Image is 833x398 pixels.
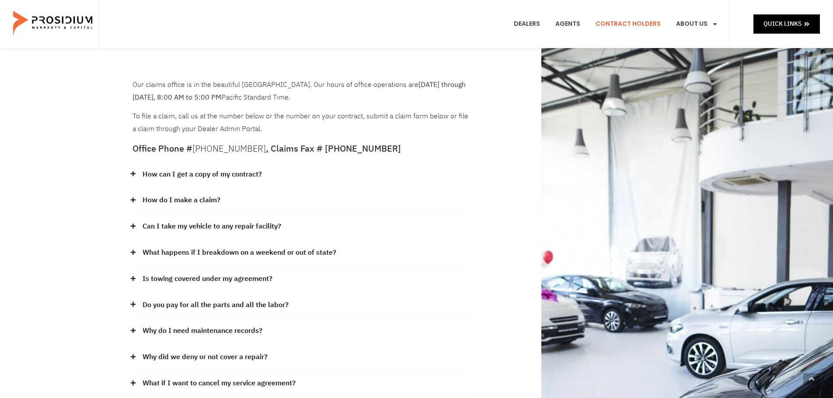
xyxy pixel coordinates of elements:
div: To file a claim, call us at the number below or the number on your contract, submit a claim form ... [132,79,470,135]
a: Why do I need maintenance records? [143,325,262,337]
a: What happens if I breakdown on a weekend or out of state? [143,246,336,259]
b: [DATE] through [DATE], 8:00 AM to 5:00 PM [132,80,466,103]
div: Why did we deny or not cover a repair? [132,344,470,370]
span: Quick Links [763,18,802,29]
h5: Office Phone # , Claims Fax # [PHONE_NUMBER] [132,144,470,153]
a: Quick Links [753,14,820,33]
a: Agents [549,8,587,40]
a: Dealers [507,8,547,40]
a: Why did we deny or not cover a repair? [143,351,268,363]
div: What happens if I breakdown on a weekend or out of state? [132,240,470,266]
div: What if I want to cancel my service agreement? [132,370,470,397]
a: [PHONE_NUMBER] [192,142,266,155]
div: Is towing covered under my agreement? [132,266,470,292]
a: Is towing covered under my agreement? [143,273,272,285]
a: About Us [669,8,725,40]
a: How do I make a claim? [143,194,220,207]
nav: Menu [507,8,725,40]
a: Contract Holders [589,8,667,40]
a: How can I get a copy of my contract? [143,168,262,181]
a: Can I take my vehicle to any repair facility? [143,220,281,233]
a: What if I want to cancel my service agreement? [143,377,296,390]
div: Do you pay for all the parts and all the labor? [132,292,470,318]
div: How can I get a copy of my contract? [132,162,470,188]
a: Do you pay for all the parts and all the labor? [143,299,289,311]
div: Why do I need maintenance records? [132,318,470,344]
div: Can I take my vehicle to any repair facility? [132,214,470,240]
p: Our claims office is in the beautiful [GEOGRAPHIC_DATA]. Our hours of office operations are Pacif... [132,79,470,104]
div: How do I make a claim? [132,187,470,214]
